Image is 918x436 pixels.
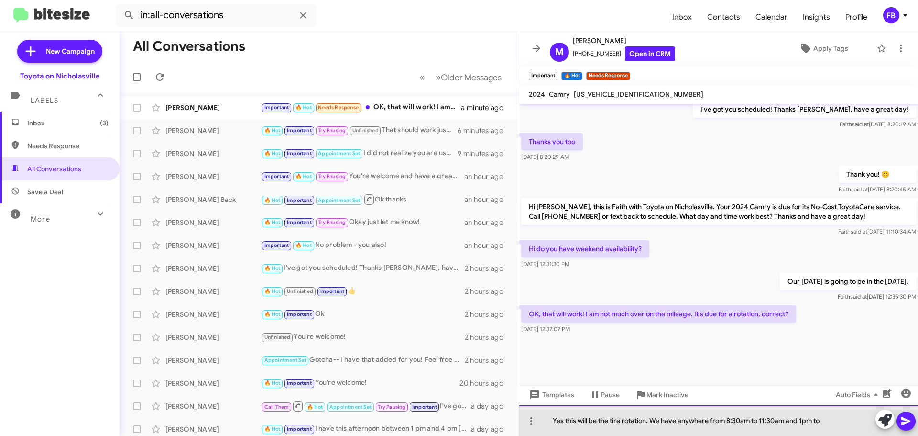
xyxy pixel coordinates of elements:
span: 🔥 Hot [264,426,281,432]
span: 🔥 Hot [264,265,281,271]
div: You're welcome! [261,378,459,389]
div: [PERSON_NAME] [165,333,261,342]
span: Contacts [699,3,748,31]
div: Ok [261,309,465,320]
a: Open in CRM [625,46,675,61]
span: All Conversations [27,164,81,174]
button: FB [875,7,907,23]
div: I did not realize you are used all of your ToyotaCares. I will update our record. [261,148,458,159]
span: Important [287,150,312,157]
span: Important [287,311,312,317]
span: Important [287,426,312,432]
p: Hi [PERSON_NAME], this is Faith with Toyota on Nicholasville. Your 2024 Camry is due for its No-C... [521,198,916,225]
small: 🔥 Hot [561,72,582,80]
span: Try Pausing [318,173,346,179]
div: an hour ago [464,218,511,227]
div: a day ago [471,425,511,434]
span: Unfinished [264,334,291,340]
span: [US_VEHICLE_IDENTIFICATION_NUMBER] [574,90,703,99]
div: No problem - you also! [261,240,464,251]
div: [PERSON_NAME] [165,172,261,181]
div: [PERSON_NAME] [165,425,261,434]
span: said at [852,121,869,128]
span: [PHONE_NUMBER] [573,46,675,61]
span: 🔥 Hot [307,404,323,410]
div: an hour ago [464,172,511,181]
div: 2 hours ago [465,264,511,273]
span: Apply Tags [813,40,848,57]
span: 🔥 Hot [264,288,281,294]
span: Faith [DATE] 11:10:34 AM [838,228,916,235]
div: [PERSON_NAME] [165,287,261,296]
button: Apply Tags [774,40,872,57]
a: Inbox [665,3,699,31]
span: Important [287,380,312,386]
h1: All Conversations [133,39,245,54]
div: [PERSON_NAME] [165,241,261,250]
span: Unfinished [287,288,313,294]
span: Important [264,104,289,111]
div: [PERSON_NAME] [165,379,261,388]
a: Insights [795,3,838,31]
div: [PERSON_NAME] [165,310,261,319]
span: 🔥 Hot [295,104,312,111]
div: You're welcome! [261,332,465,343]
span: More [31,215,50,224]
a: Profile [838,3,875,31]
div: That should work just fine! I'll get you scheduled for then. Also, what's the current mileage on ... [261,125,458,136]
span: Save a Deal [27,187,63,197]
a: Calendar [748,3,795,31]
span: Mark Inactive [646,386,688,403]
span: [DATE] 12:37:07 PM [521,325,570,333]
div: 2 hours ago [465,310,511,319]
span: 🔥 Hot [295,173,312,179]
div: Toyota on Nicholasville [20,71,100,81]
button: Mark Inactive [627,386,696,403]
span: said at [851,228,867,235]
span: 🔥 Hot [264,219,281,225]
div: 2 hours ago [465,333,511,342]
div: a minute ago [461,103,511,112]
div: OK, that will work! I am not much over on the mileage. It's due for a rotation, correct? [261,102,461,113]
span: Try Pausing [318,219,346,225]
small: Important [529,72,557,80]
div: 2 hours ago [465,356,511,365]
span: Inbox [27,118,109,128]
span: New Campaign [46,46,95,56]
span: M [555,45,564,60]
div: Ok thanks [261,193,464,205]
span: [PERSON_NAME] [573,35,675,46]
span: Try Pausing [378,404,405,410]
div: a day ago [471,402,511,411]
div: 6 minutes ago [458,126,511,135]
span: Faith [DATE] 12:35:30 PM [838,293,916,300]
span: 🔥 Hot [264,311,281,317]
div: I've got you scheduled! Thanks [PERSON_NAME], have a great day! [261,263,465,274]
span: Labels [31,96,58,105]
span: Important [264,173,289,179]
p: Thanks you too [521,133,583,150]
button: Auto Fields [828,386,889,403]
span: Camry [549,90,570,99]
span: Needs Response [27,141,109,151]
span: 🔥 Hot [264,127,281,134]
p: Hi do you have weekend availability? [521,240,649,257]
span: said at [851,186,868,193]
p: Our [DATE] is going to be in the [DATE]. [780,273,916,290]
input: Search [116,4,317,27]
div: Yes this will be the tire rotation. We have anywhere from 8:30am to 11:30am and 1pm to [519,405,918,436]
span: 2024 [529,90,545,99]
span: [DATE] 12:31:30 PM [521,260,569,268]
span: Important [264,242,289,248]
p: Thank you! 😊 [839,166,916,183]
div: 20 hours ago [459,379,511,388]
span: Important [412,404,437,410]
span: (3) [100,118,109,128]
span: Appointment Set [329,404,372,410]
span: Auto Fields [836,386,882,403]
div: [PERSON_NAME] [165,218,261,227]
span: Needs Response [318,104,359,111]
span: Appointment Set [318,197,360,203]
